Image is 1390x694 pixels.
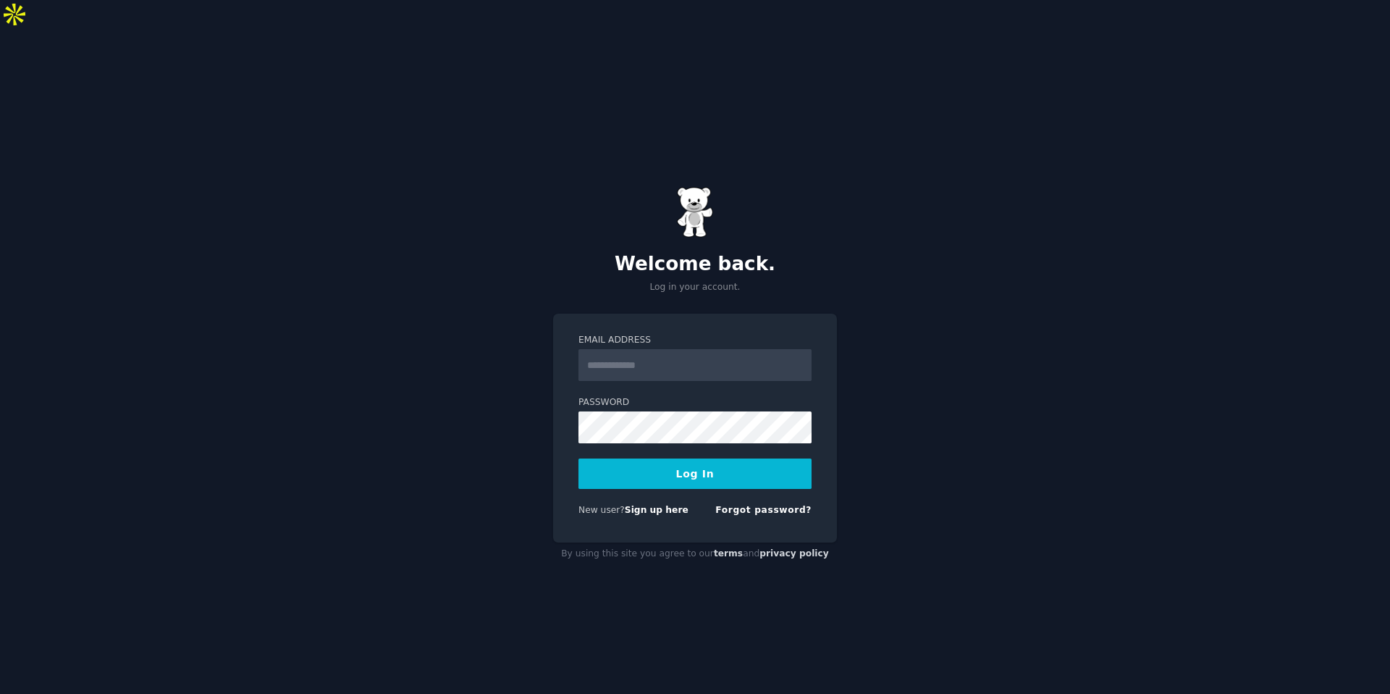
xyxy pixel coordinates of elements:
[677,187,713,238] img: Gummy Bear
[714,548,743,559] a: terms
[578,459,812,489] button: Log In
[578,505,625,515] span: New user?
[759,548,829,559] a: privacy policy
[553,253,837,276] h2: Welcome back.
[625,505,688,515] a: Sign up here
[553,543,837,566] div: By using this site you agree to our and
[553,281,837,294] p: Log in your account.
[715,505,812,515] a: Forgot password?
[578,334,812,347] label: Email Address
[578,396,812,409] label: Password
